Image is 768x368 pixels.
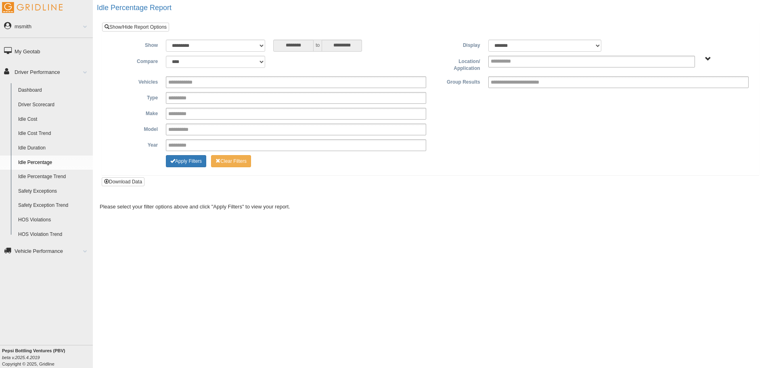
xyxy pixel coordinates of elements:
label: Year [108,139,162,149]
label: Display [430,40,484,49]
a: Safety Exceptions [15,184,93,199]
a: Idle Cost Trend [15,126,93,141]
label: Show [108,40,162,49]
label: Location/ Application [430,56,484,72]
label: Compare [108,56,162,65]
button: Change Filter Options [211,155,251,167]
a: HOS Violations [15,213,93,227]
a: Show/Hide Report Options [102,23,169,32]
img: Gridline [2,2,63,13]
label: Type [108,92,162,102]
span: Please select your filter options above and click "Apply Filters" to view your report. [100,204,290,210]
label: Model [108,124,162,133]
label: Group Results [430,76,484,86]
a: Idle Percentage [15,156,93,170]
i: beta v.2025.4.2019 [2,355,40,360]
a: Idle Cost [15,112,93,127]
a: Idle Percentage Trend [15,170,93,184]
span: to [314,40,322,52]
b: Pepsi Bottling Ventures (PBV) [2,348,65,353]
a: Idle Duration [15,141,93,156]
label: Make [108,108,162,118]
a: Driver Scorecard [15,98,93,112]
h2: Idle Percentage Report [97,4,768,12]
a: HOS Violation Trend [15,227,93,242]
button: Download Data [102,177,144,186]
a: Dashboard [15,83,93,98]
div: Copyright © 2025, Gridline [2,347,93,367]
label: Vehicles [108,76,162,86]
a: Safety Exception Trend [15,198,93,213]
button: Change Filter Options [166,155,206,167]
